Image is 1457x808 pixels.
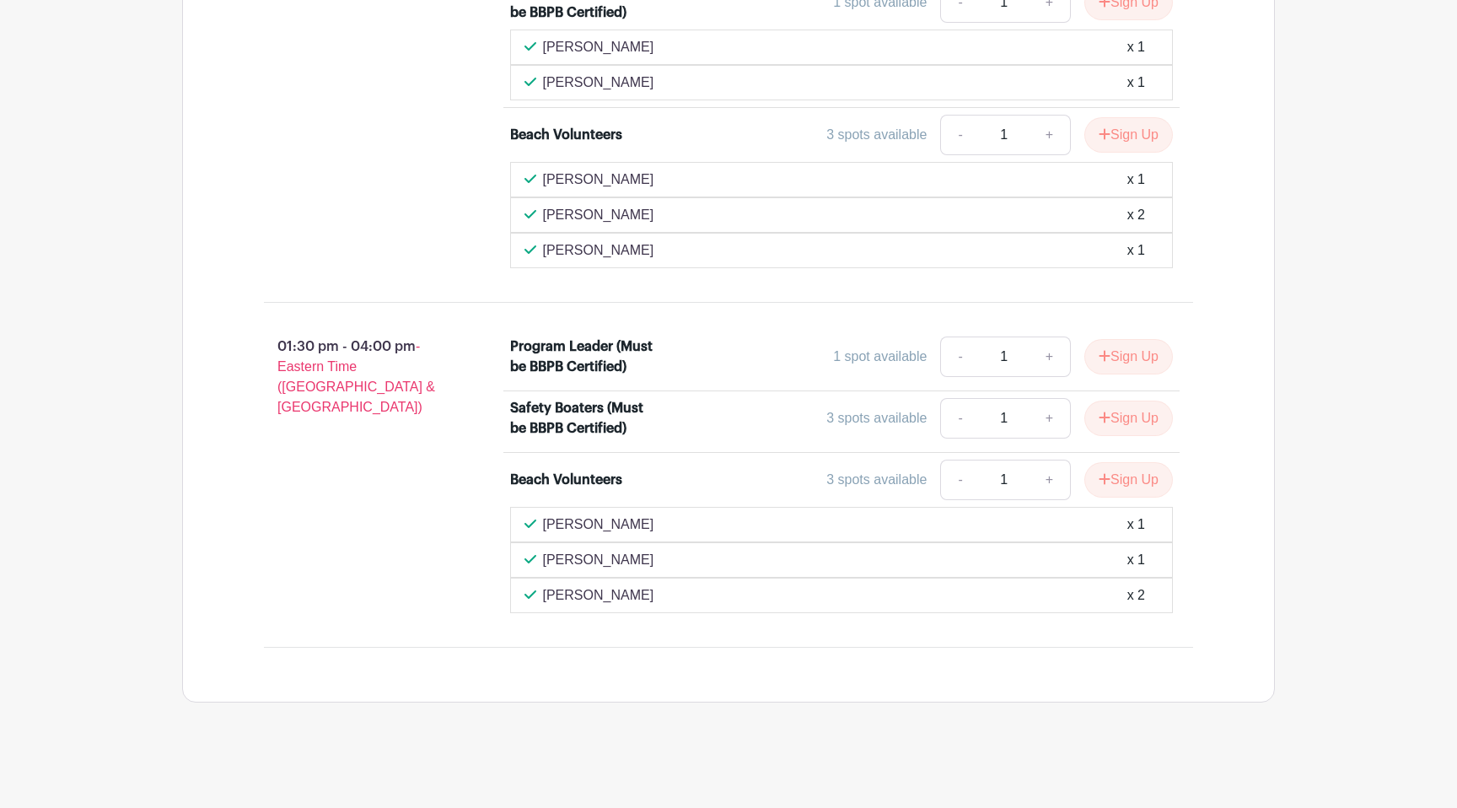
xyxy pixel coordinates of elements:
[1029,398,1071,439] a: +
[543,585,654,606] p: [PERSON_NAME]
[543,514,654,535] p: [PERSON_NAME]
[1127,205,1145,225] div: x 2
[510,470,622,490] div: Beach Volunteers
[940,115,979,155] a: -
[1084,117,1173,153] button: Sign Up
[543,37,654,57] p: [PERSON_NAME]
[1127,550,1145,570] div: x 1
[1127,514,1145,535] div: x 1
[1084,462,1173,498] button: Sign Up
[1029,337,1071,377] a: +
[1029,115,1071,155] a: +
[940,460,979,500] a: -
[510,125,622,145] div: Beach Volunteers
[510,337,656,377] div: Program Leader (Must be BBPB Certified)
[543,550,654,570] p: [PERSON_NAME]
[543,205,654,225] p: [PERSON_NAME]
[237,330,483,424] p: 01:30 pm - 04:00 pm
[940,337,979,377] a: -
[543,170,654,190] p: [PERSON_NAME]
[826,125,927,145] div: 3 spots available
[826,470,927,490] div: 3 spots available
[833,347,927,367] div: 1 spot available
[1127,37,1145,57] div: x 1
[1029,460,1071,500] a: +
[1084,339,1173,374] button: Sign Up
[1127,73,1145,93] div: x 1
[1127,585,1145,606] div: x 2
[1127,170,1145,190] div: x 1
[826,408,927,428] div: 3 spots available
[1127,240,1145,261] div: x 1
[510,398,656,439] div: Safety Boaters (Must be BBPB Certified)
[543,73,654,93] p: [PERSON_NAME]
[543,240,654,261] p: [PERSON_NAME]
[1084,401,1173,436] button: Sign Up
[940,398,979,439] a: -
